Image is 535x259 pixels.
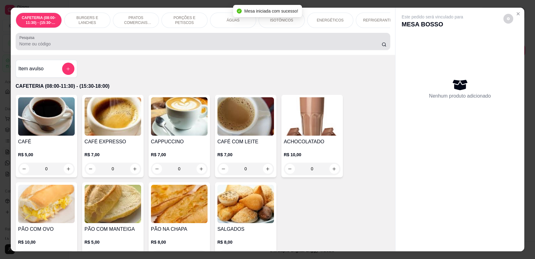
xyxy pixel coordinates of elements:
[151,239,208,245] p: R$ 8,00
[18,138,75,145] h4: CAFÉ
[244,9,298,14] span: Mesa iniciada com sucesso!
[503,14,513,24] button: decrease-product-quantity
[402,14,463,20] p: Este pedido será vinculado para
[217,97,274,136] img: product-image
[18,152,75,158] p: R$ 5,00
[196,164,206,174] button: increase-product-quantity
[19,35,37,40] label: Pesquisa
[167,15,202,25] p: PORÇÕES E PETISCOS
[85,185,141,223] img: product-image
[21,15,57,25] p: CAFETERIA (08:00-11:30) - (15:30-18:00)
[284,138,340,145] h4: ACHOCOLATADO
[85,239,141,245] p: R$ 5,00
[227,18,240,23] p: ÁGUAS
[151,138,208,145] h4: CAPPUCCINO
[19,164,29,174] button: decrease-product-quantity
[429,92,491,100] p: Nenhum produto adicionado
[19,41,382,47] input: Pesquisa
[217,185,274,223] img: product-image
[151,97,208,136] img: product-image
[152,164,162,174] button: decrease-product-quantity
[18,226,75,233] h4: PÃO COM OVO
[285,164,295,174] button: decrease-product-quantity
[317,18,343,23] p: ENERGÉTICOS
[18,65,44,72] h4: Item avulso
[329,164,339,174] button: increase-product-quantity
[85,152,141,158] p: R$ 7,00
[363,18,394,23] p: REFRIGERANTES
[284,152,340,158] p: R$ 10,00
[237,9,242,14] span: check-circle
[64,164,73,174] button: increase-product-quantity
[217,239,274,245] p: R$ 8,00
[69,15,105,25] p: BURGERS E LANCHES
[284,97,340,136] img: product-image
[18,97,75,136] img: product-image
[18,185,75,223] img: product-image
[270,18,293,23] p: ISOTÔNICOS
[151,152,208,158] p: R$ 7,00
[219,164,228,174] button: decrease-product-quantity
[263,164,273,174] button: increase-product-quantity
[130,164,140,174] button: increase-product-quantity
[16,83,390,90] p: CAFETERIA (08:00-11:30) - (15:30-18:00)
[217,226,274,233] h4: SALGADOS
[217,152,274,158] p: R$ 7,00
[151,185,208,223] img: product-image
[62,63,74,75] button: add-separate-item
[85,97,141,136] img: product-image
[118,15,154,25] p: PRATOS COMERCIAIS (11:30-15:30)
[86,164,96,174] button: decrease-product-quantity
[513,9,523,19] button: Close
[85,138,141,145] h4: CAFÉ EXPRESSO
[85,226,141,233] h4: PÃO COM MANTEIGA
[402,20,463,29] p: MESA BOSSO
[217,138,274,145] h4: CAFÉ COM LEITE
[151,226,208,233] h4: PÃO NA CHAPA
[18,239,75,245] p: R$ 10,00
